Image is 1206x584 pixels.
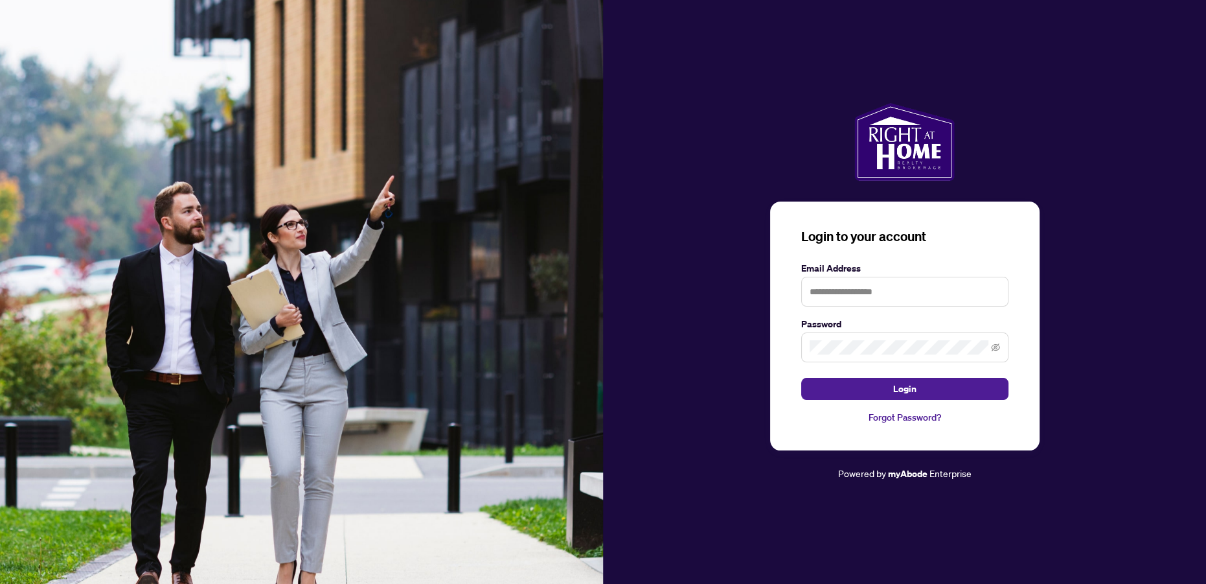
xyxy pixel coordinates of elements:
span: eye-invisible [991,343,1000,352]
img: ma-logo [854,103,955,181]
a: myAbode [888,467,927,481]
span: Powered by [838,467,886,479]
span: Enterprise [929,467,972,479]
label: Email Address [801,261,1008,275]
button: Login [801,378,1008,400]
a: Forgot Password? [801,410,1008,425]
label: Password [801,317,1008,331]
span: Login [893,379,916,399]
h3: Login to your account [801,228,1008,246]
